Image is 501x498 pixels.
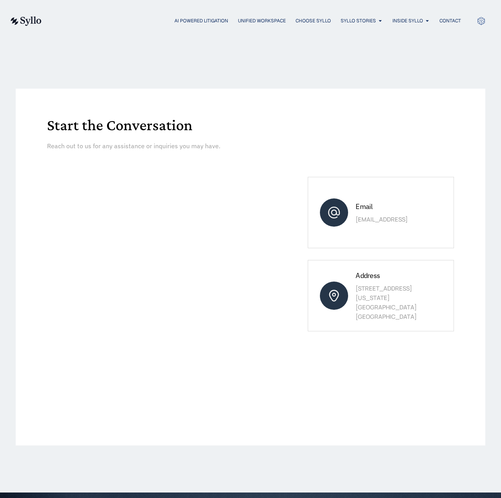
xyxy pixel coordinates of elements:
[238,17,286,24] a: Unified Workspace
[439,17,461,24] a: Contact
[296,17,331,24] a: Choose Syllo
[356,215,442,224] p: [EMAIL_ADDRESS]
[57,17,461,25] nav: Menu
[392,17,423,24] a: Inside Syllo
[9,16,42,26] img: syllo
[174,17,228,24] a: AI Powered Litigation
[47,117,454,133] h1: Start the Conversation
[57,17,461,25] div: Menu Toggle
[356,202,372,211] span: Email
[356,271,380,280] span: Address
[356,284,442,322] p: [STREET_ADDRESS] [US_STATE][GEOGRAPHIC_DATA] [GEOGRAPHIC_DATA]
[47,141,332,151] p: Reach out to us for any assistance or inquiries you may have.
[341,17,376,24] a: Syllo Stories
